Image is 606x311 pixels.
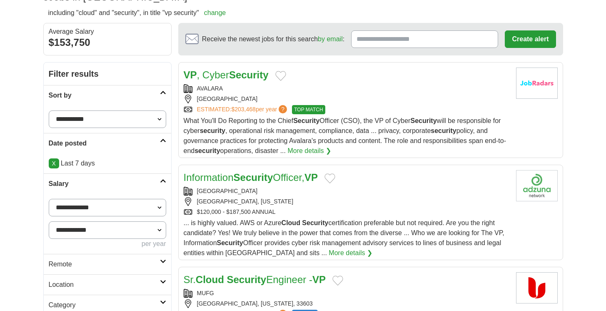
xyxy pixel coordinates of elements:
strong: security [200,127,225,134]
strong: Security [227,274,267,285]
strong: Cloud [196,274,224,285]
a: InformationSecurityOfficer,VP [184,172,318,183]
a: by email [318,35,343,43]
strong: Security [410,117,436,124]
span: Receive the newest jobs for this search : [202,34,344,44]
div: per year [49,239,166,249]
a: [GEOGRAPHIC_DATA] [197,188,258,194]
strong: Security [229,69,269,80]
strong: Security [302,219,328,226]
h2: Sort by [49,90,160,100]
h2: Category [49,300,160,310]
div: $153,750 [49,35,166,50]
strong: VP [312,274,326,285]
strong: security [431,127,456,134]
span: ... is highly valued. AWS or Azure certification preferable but not required. Are you the right c... [184,219,504,256]
strong: Security [217,239,243,246]
a: More details ❯ [329,248,372,258]
button: Add to favorite jobs [324,173,335,183]
div: [GEOGRAPHIC_DATA], [US_STATE] [184,197,509,206]
span: ? [279,105,287,113]
a: Location [44,274,171,295]
button: Create alert [505,30,556,48]
span: $203,468 [231,106,255,113]
img: Company logo [516,68,558,99]
h2: Filter results [44,63,171,85]
h2: Salary [49,179,160,189]
button: Add to favorite jobs [275,71,286,81]
h2: Location [49,280,160,290]
a: Remote [44,254,171,274]
a: MUFG [197,290,214,296]
strong: Security [293,117,319,124]
a: VP, CyberSecurity [184,69,269,80]
strong: Security [234,172,273,183]
img: MUFG logo [516,272,558,303]
a: Salary [44,173,171,194]
div: $120,000 - $187,500 ANNUAL [184,208,509,216]
h2: Remote [49,259,160,269]
a: Sr.Cloud SecurityEngineer -VP [184,274,326,285]
a: Date posted [44,133,171,153]
strong: VP [304,172,318,183]
strong: VP [184,69,197,80]
a: Sort by [44,85,171,105]
div: [GEOGRAPHIC_DATA], [US_STATE], 33603 [184,299,509,308]
strong: Cloud [282,219,300,226]
button: Add to favorite jobs [332,276,343,286]
div: AVALARA [184,84,509,93]
span: What You'll Do Reporting to the Chief Officer (CSO), the VP of Cyber will be responsible for cybe... [184,117,506,154]
a: change [204,9,226,16]
div: Average Salary [49,28,166,35]
img: State Street logo [516,170,558,201]
strong: security [195,147,220,154]
a: More details ❯ [287,146,331,156]
a: ESTIMATED:$203,468per year? [197,105,289,114]
h2: Date posted [49,138,160,148]
h2: including "cloud" and "security", in title "vp security" [48,8,226,18]
span: TOP MATCH [292,105,325,114]
p: Last 7 days [49,158,166,168]
div: [GEOGRAPHIC_DATA] [184,95,509,103]
a: X [49,158,59,168]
